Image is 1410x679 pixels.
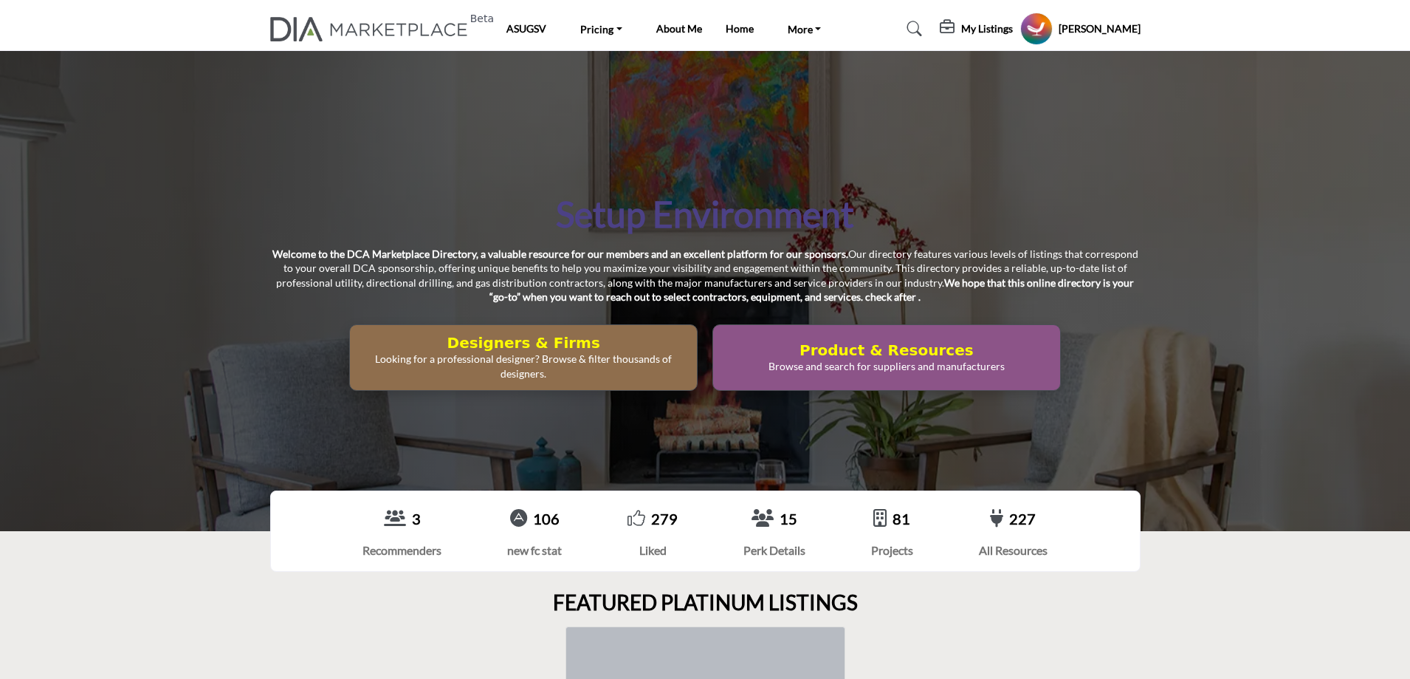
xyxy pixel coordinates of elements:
[893,17,932,41] a: Search
[712,324,1061,391] button: Product & Resources Browse and search for suppliers and manufacturers
[871,542,913,559] div: Projects
[384,509,406,529] a: View Recommenders
[1059,21,1141,36] h5: [PERSON_NAME]
[533,510,560,528] a: 106
[553,590,858,615] h2: FEATURED PLATINUM LISTINGS
[349,324,698,391] button: Designers & Firms Looking for a professional designer? Browse & filter thousands of designers.
[570,18,633,39] a: Pricing
[718,359,1056,374] p: Browse and search for suppliers and manufacturers
[651,510,678,528] a: 279
[780,510,797,528] a: 15
[718,341,1056,359] h2: Product & Resources
[272,248,848,260] strong: Welcome to the DCA Marketplace Directory, a valuable resource for our members and an excellent pl...
[627,542,678,559] div: Liked
[627,509,645,527] i: Go to Liked
[940,20,1013,38] div: My Listings
[270,17,476,41] a: Beta
[961,22,1013,35] h5: My Listings
[412,510,421,528] a: 3
[1009,510,1036,528] a: 227
[979,542,1048,559] div: All Resources
[506,22,546,35] a: ASUGSV
[743,542,805,559] div: Perk Details
[354,334,692,352] h2: Designers & Firms
[556,191,854,237] h1: Setup Environment
[470,13,494,25] h6: Beta
[726,22,754,35] a: Home
[1020,13,1053,45] button: Show hide supplier dropdown
[362,542,441,559] div: Recommenders
[507,542,562,559] div: new fc stat
[270,17,476,41] img: Site Logo
[354,352,692,381] p: Looking for a professional designer? Browse & filter thousands of designers.
[270,247,1141,304] p: Our directory features various levels of listings that correspond to your overall DCA sponsorship...
[656,22,702,35] a: About Me
[777,18,832,39] a: More
[893,510,910,528] a: 81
